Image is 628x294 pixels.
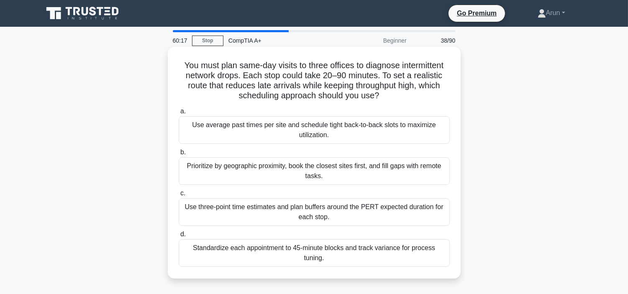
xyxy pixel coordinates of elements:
[223,32,338,49] div: CompTIA A+
[168,32,192,49] div: 60:17
[178,60,451,101] h5: You must plan same-day visits to three offices to diagnose intermittent network drops. Each stop ...
[180,148,186,156] span: b.
[179,116,450,144] div: Use average past times per site and schedule tight back-to-back slots to maximize utilization.
[180,189,185,197] span: c.
[518,5,585,21] a: Arun
[452,8,502,18] a: Go Premium
[179,198,450,226] div: Use three-point time estimates and plan buffers around the PERT expected duration for each stop.
[192,36,223,46] a: Stop
[180,107,186,115] span: a.
[180,230,186,238] span: d.
[412,32,461,49] div: 38/90
[179,239,450,267] div: Standardize each appointment to 45-minute blocks and track variance for process tuning.
[338,32,412,49] div: Beginner
[179,157,450,185] div: Prioritize by geographic proximity, book the closest sites first, and fill gaps with remote tasks.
